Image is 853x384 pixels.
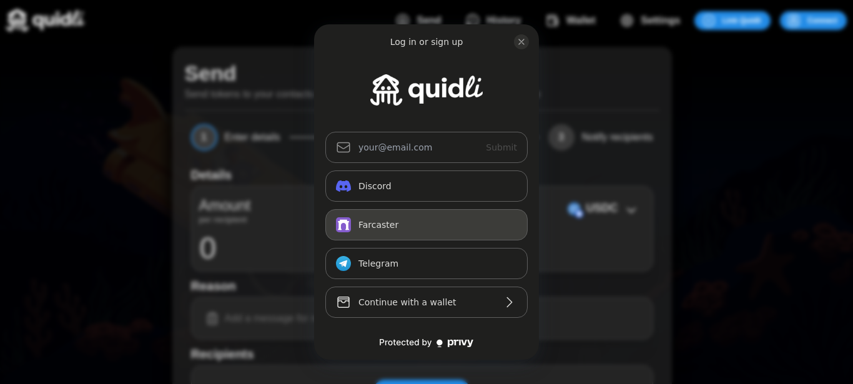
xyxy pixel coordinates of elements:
[514,34,529,49] button: close modal
[325,287,528,318] button: Continue with a wallet
[325,209,528,240] button: Farcaster
[325,132,528,163] input: Submit
[370,74,483,106] img: Quidli Dapp logo
[325,248,528,279] button: Telegram
[390,36,463,48] div: Log in or sign up
[358,295,495,310] div: Continue with a wallet
[325,170,528,202] button: Discord
[486,142,517,152] span: Submit
[475,132,528,163] button: Submit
